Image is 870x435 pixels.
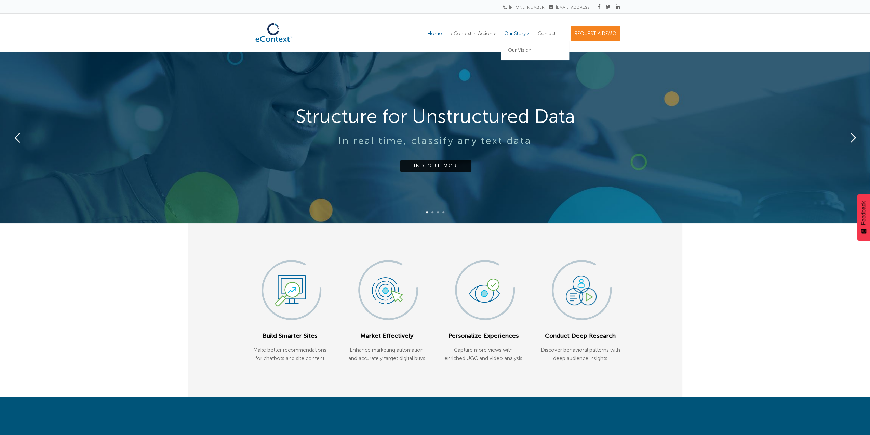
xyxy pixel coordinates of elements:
[534,26,559,41] a: Contact
[504,30,526,36] span: Our Story
[566,276,597,305] img: Conduct icon @2x
[508,47,531,53] span: Our Vision
[451,30,492,36] span: eContext In Action
[616,4,620,10] a: Linkedin
[571,26,620,41] a: REQUEST A DEMO
[598,4,601,10] a: Facebook
[501,41,569,60] a: Our Vision
[428,30,442,36] span: Home
[860,201,867,225] span: Feedback
[505,5,546,10] a: [PHONE_NUMBER]
[250,40,298,48] a: eContext
[223,103,647,129] rs-layer: Structure for Unstructured Data
[424,26,445,41] a: Home
[275,275,306,306] img: SmarterSites icon @2x
[400,160,471,172] rs-layer: FIND OUT MORE
[223,136,647,146] rs-layer: In real time, classify any text data
[549,5,591,10] a: [EMAIL_ADDRESS]
[250,346,330,363] p: Make better recommendations for chatbots and site content
[540,332,620,340] h5: Conduct Deep Research
[444,346,523,363] p: Capture more views with enriched UGC and video analysis
[540,346,620,363] p: Discover behavioral patterns with deep audience insights
[444,332,523,340] h5: Personalize Experiences
[372,277,403,304] img: Market icon @2x
[538,30,556,36] span: Contact
[469,279,500,303] img: Personalize icon @2x
[250,332,330,340] h5: Build Smarter Sites
[250,20,298,46] img: eContext
[347,332,426,340] h5: Market Effectively
[606,4,611,10] a: Twitter
[575,30,616,36] span: REQUEST A DEMO
[347,346,426,363] p: Enhance marketing automation and accurately target digital buys
[857,194,870,241] button: Feedback - Show survey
